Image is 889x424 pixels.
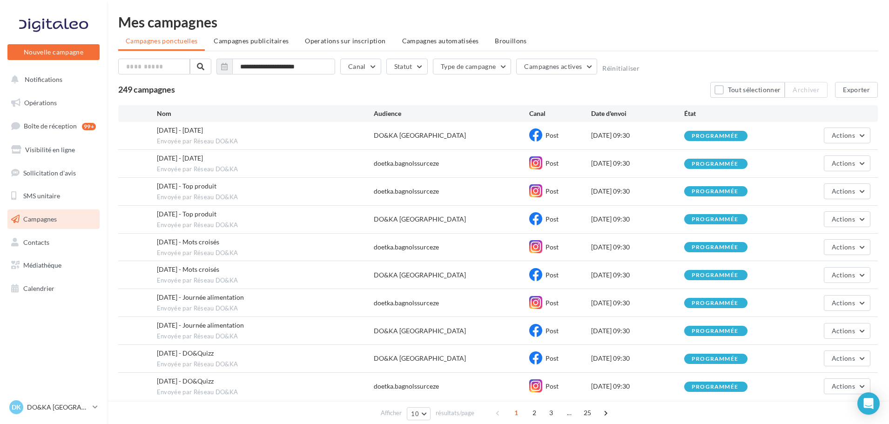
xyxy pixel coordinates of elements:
div: programmée [692,161,738,167]
div: [DATE] 09:30 [591,215,684,224]
span: Actions [832,215,855,223]
button: Actions [824,239,870,255]
a: Médiathèque [6,256,101,275]
span: Envoyée par Réseau DO&KA [157,249,374,257]
span: 31/10/2025 - Halloween [157,154,203,162]
span: Post [546,327,559,335]
span: Envoyée par Réseau DO&KA [157,193,374,202]
a: Visibilité en ligne [6,140,101,160]
span: Campagnes automatisées [402,37,479,45]
button: Notifications [6,70,98,89]
span: Post [546,243,559,251]
span: 21/10/2025 - Mots croisés [157,238,219,246]
div: DO&KA [GEOGRAPHIC_DATA] [374,354,466,363]
span: Actions [832,187,855,195]
button: Actions [824,323,870,339]
span: Post [546,159,559,167]
div: État [684,109,777,118]
span: Actions [832,243,855,251]
span: Post [546,131,559,139]
span: 2 [527,405,542,420]
span: 10 [411,410,419,417]
button: Actions [824,155,870,171]
div: doetka.bagnolssurceze [374,242,439,252]
button: Exporter [835,82,878,98]
button: Canal [340,59,381,74]
span: 25 [580,405,595,420]
span: Actions [832,271,855,279]
span: Brouillons [495,37,527,45]
span: Envoyée par Réseau DO&KA [157,360,374,369]
div: [DATE] 09:30 [591,242,684,252]
span: Campagnes publicitaires [214,37,289,45]
button: Actions [824,378,870,394]
span: Actions [832,382,855,390]
span: Campagnes actives [524,62,582,70]
span: 23/10/2025 - Top produit [157,182,216,190]
span: Boîte de réception [24,122,77,130]
div: [DATE] 09:30 [591,382,684,391]
span: résultats/page [436,409,474,417]
a: DK DO&KA [GEOGRAPHIC_DATA] [7,398,100,416]
span: Envoyée par Réseau DO&KA [157,276,374,285]
div: doetka.bagnolssurceze [374,382,439,391]
span: DK [12,403,21,412]
a: SMS unitaire [6,186,101,206]
span: Post [546,354,559,362]
button: Réinitialiser [602,65,640,72]
span: Actions [832,327,855,335]
span: Envoyée par Réseau DO&KA [157,221,374,229]
button: 10 [407,407,431,420]
span: Opérations [24,99,57,107]
span: Campagnes [23,215,57,223]
span: 14/10/2025 - DO&Quizz [157,377,214,385]
div: [DATE] 09:30 [591,159,684,168]
div: programmée [692,300,738,306]
button: Tout sélectionner [710,82,785,98]
div: [DATE] 09:30 [591,298,684,308]
span: Contacts [23,238,49,246]
div: Canal [529,109,591,118]
span: Post [546,299,559,307]
span: Calendrier [23,284,54,292]
div: Audience [374,109,529,118]
div: DO&KA [GEOGRAPHIC_DATA] [374,270,466,280]
div: programmée [692,133,738,139]
span: Visibilité en ligne [25,146,75,154]
button: Actions [824,350,870,366]
span: 3 [544,405,559,420]
span: Envoyée par Réseau DO&KA [157,332,374,341]
span: 14/10/2025 - DO&Quizz [157,349,214,357]
span: Actions [832,131,855,139]
div: Nom [157,109,374,118]
span: Actions [832,299,855,307]
button: Actions [824,295,870,311]
span: 23/10/2025 - Top produit [157,210,216,218]
div: programmée [692,356,738,362]
span: 21/10/2025 - Mots croisés [157,265,219,273]
div: Date d'envoi [591,109,684,118]
span: 249 campagnes [118,84,175,94]
div: [DATE] 09:30 [591,187,684,196]
div: programmée [692,244,738,250]
div: [DATE] 09:30 [591,270,684,280]
span: Envoyée par Réseau DO&KA [157,165,374,174]
div: doetka.bagnolssurceze [374,159,439,168]
span: 31/10/2025 - Halloween [157,126,203,134]
a: Opérations [6,93,101,113]
span: Sollicitation d'avis [23,168,76,176]
div: DO&KA [GEOGRAPHIC_DATA] [374,215,466,224]
div: doetka.bagnolssurceze [374,298,439,308]
span: SMS unitaire [23,192,60,200]
div: Open Intercom Messenger [857,392,880,415]
a: Campagnes [6,209,101,229]
button: Actions [824,211,870,227]
span: Afficher [381,409,402,417]
div: Mes campagnes [118,15,878,29]
div: programmée [692,216,738,222]
div: [DATE] 09:30 [591,131,684,140]
button: Actions [824,267,870,283]
button: Nouvelle campagne [7,44,100,60]
span: Post [546,271,559,279]
button: Actions [824,128,870,143]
